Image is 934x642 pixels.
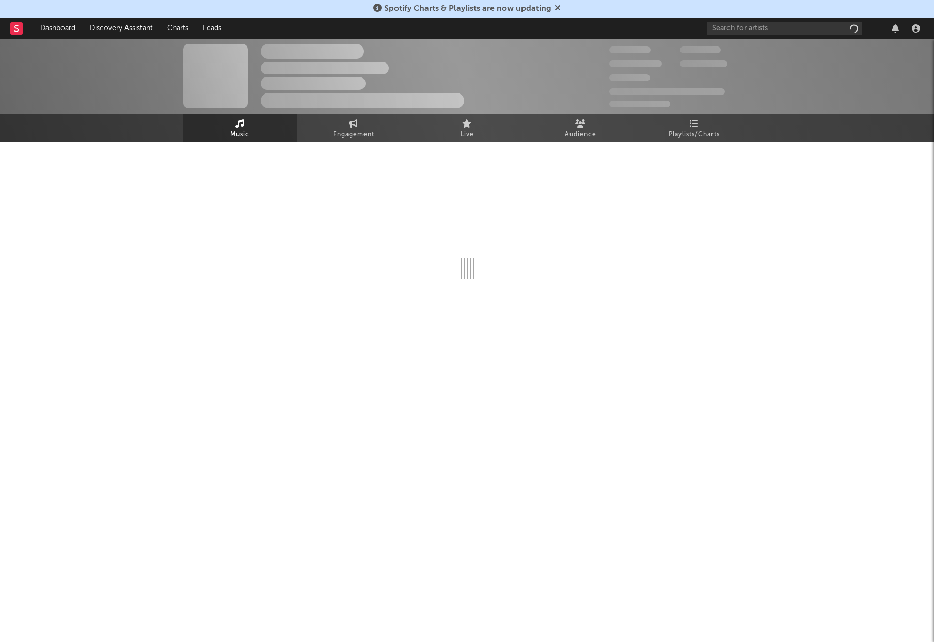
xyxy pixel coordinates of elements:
[183,114,297,142] a: Music
[609,88,725,95] span: 50,000,000 Monthly Listeners
[461,129,474,141] span: Live
[609,46,651,53] span: 300,000
[160,18,196,39] a: Charts
[609,74,650,81] span: 100,000
[680,46,721,53] span: 100,000
[555,5,561,13] span: Dismiss
[196,18,229,39] a: Leads
[609,101,670,107] span: Jump Score: 85.0
[524,114,638,142] a: Audience
[83,18,160,39] a: Discovery Assistant
[410,114,524,142] a: Live
[297,114,410,142] a: Engagement
[230,129,249,141] span: Music
[638,114,751,142] a: Playlists/Charts
[609,60,662,67] span: 50,000,000
[333,129,374,141] span: Engagement
[669,129,720,141] span: Playlists/Charts
[384,5,551,13] span: Spotify Charts & Playlists are now updating
[33,18,83,39] a: Dashboard
[565,129,596,141] span: Audience
[707,22,862,35] input: Search for artists
[680,60,727,67] span: 1,000,000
